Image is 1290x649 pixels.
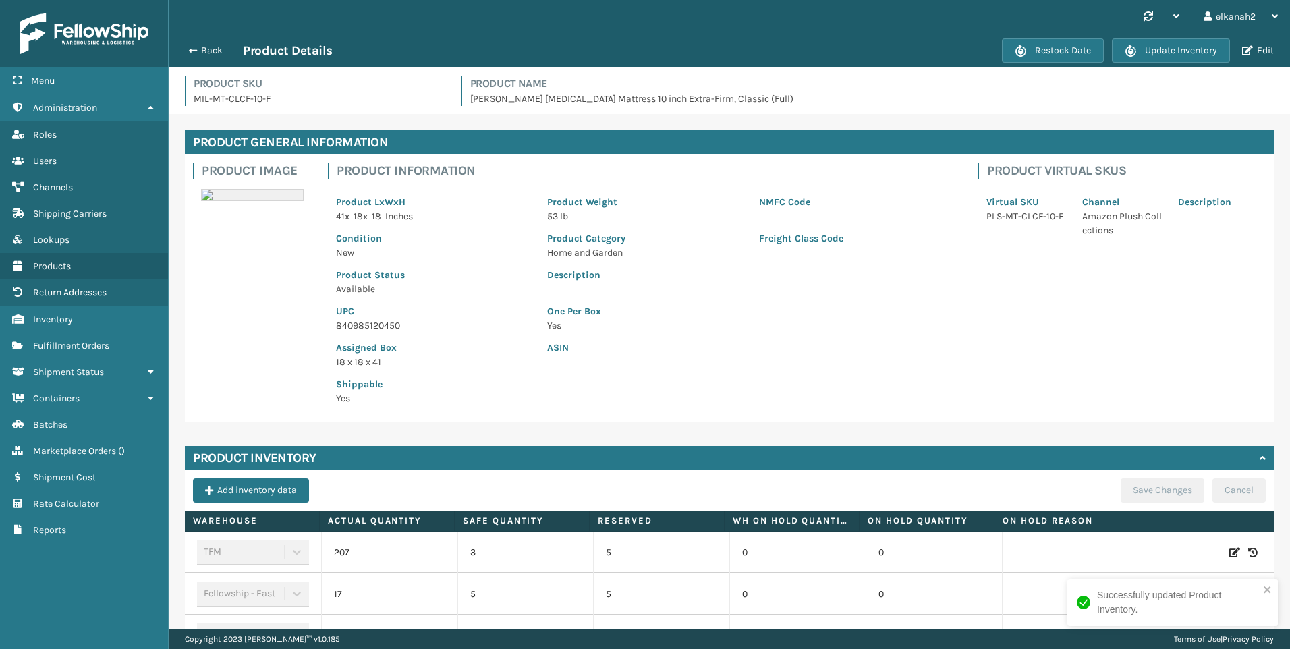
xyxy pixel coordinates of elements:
[243,43,333,59] h3: Product Details
[547,304,954,318] p: One Per Box
[986,195,1066,209] p: Virtual SKU
[866,573,1002,615] td: 0
[336,268,531,282] p: Product Status
[1003,515,1121,527] label: On Hold Reason
[336,282,531,296] p: Available
[33,129,57,140] span: Roles
[1002,38,1104,63] button: Restock Date
[328,515,446,527] label: Actual Quantity
[33,155,57,167] span: Users
[33,234,69,246] span: Lookups
[606,588,717,601] p: 5
[118,445,125,457] span: ( )
[336,318,531,333] p: 840985120450
[33,340,109,351] span: Fulfillment Orders
[185,130,1274,154] h4: Product General Information
[1121,478,1204,503] button: Save Changes
[33,287,107,298] span: Return Addresses
[463,515,581,527] label: Safe Quantity
[33,260,71,272] span: Products
[193,515,311,527] label: Warehouse
[193,478,309,503] button: Add inventory data
[759,231,954,246] p: Freight Class Code
[201,189,304,201] img: 51104088640_40f294f443_o-scaled-700x700.jpg
[337,163,962,179] h4: Product Information
[336,304,531,318] p: UPC
[33,393,80,404] span: Containers
[194,92,445,106] p: MIL-MT-CLCF-10-F
[759,195,954,209] p: NMFC Code
[729,573,866,615] td: 0
[547,231,742,246] p: Product Category
[457,532,594,573] td: 3
[336,391,531,405] p: Yes
[33,102,97,113] span: Administration
[33,524,66,536] span: Reports
[336,377,531,391] p: Shippable
[470,76,1274,92] h4: Product Name
[547,210,568,222] span: 53 lb
[354,210,368,222] span: 18 x
[729,532,866,573] td: 0
[20,13,148,54] img: logo
[33,181,73,193] span: Channels
[987,163,1266,179] h4: Product Virtual SKUs
[470,92,1274,106] p: [PERSON_NAME] [MEDICAL_DATA] Mattress 10 inch Extra-Firm, Classic (Full)
[1112,38,1230,63] button: Update Inventory
[457,573,594,615] td: 5
[33,472,96,483] span: Shipment Cost
[547,318,954,333] p: Yes
[336,246,531,260] p: New
[986,209,1066,223] p: PLS-MT-CLCF-10-F
[1082,209,1162,237] p: Amazon Plush Collections
[33,445,116,457] span: Marketplace Orders
[733,515,851,527] label: WH On hold quantity
[606,546,717,559] p: 5
[185,629,340,649] p: Copyright 2023 [PERSON_NAME]™ v 1.0.185
[372,210,381,222] span: 18
[1212,478,1266,503] button: Cancel
[31,75,55,86] span: Menu
[1248,546,1258,559] i: Inventory History
[547,195,742,209] p: Product Weight
[202,163,312,179] h4: Product Image
[181,45,243,57] button: Back
[1263,584,1272,597] button: close
[336,355,531,369] p: 18 x 18 x 41
[193,450,316,466] h4: Product Inventory
[33,208,107,219] span: Shipping Carriers
[33,498,99,509] span: Rate Calculator
[33,366,104,378] span: Shipment Status
[321,573,457,615] td: 17
[1238,45,1278,57] button: Edit
[1082,195,1162,209] p: Channel
[866,532,1002,573] td: 0
[336,231,531,246] p: Condition
[1178,195,1258,209] p: Description
[1097,588,1259,617] div: Successfully updated Product Inventory.
[321,532,457,573] td: 207
[1229,546,1240,559] i: Edit
[336,195,531,209] p: Product LxWxH
[547,246,742,260] p: Home and Garden
[547,341,954,355] p: ASIN
[336,341,531,355] p: Assigned Box
[547,268,954,282] p: Description
[598,515,716,527] label: Reserved
[33,314,73,325] span: Inventory
[868,515,986,527] label: On Hold Quantity
[194,76,445,92] h4: Product SKU
[336,210,349,222] span: 41 x
[385,210,413,222] span: Inches
[33,419,67,430] span: Batches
